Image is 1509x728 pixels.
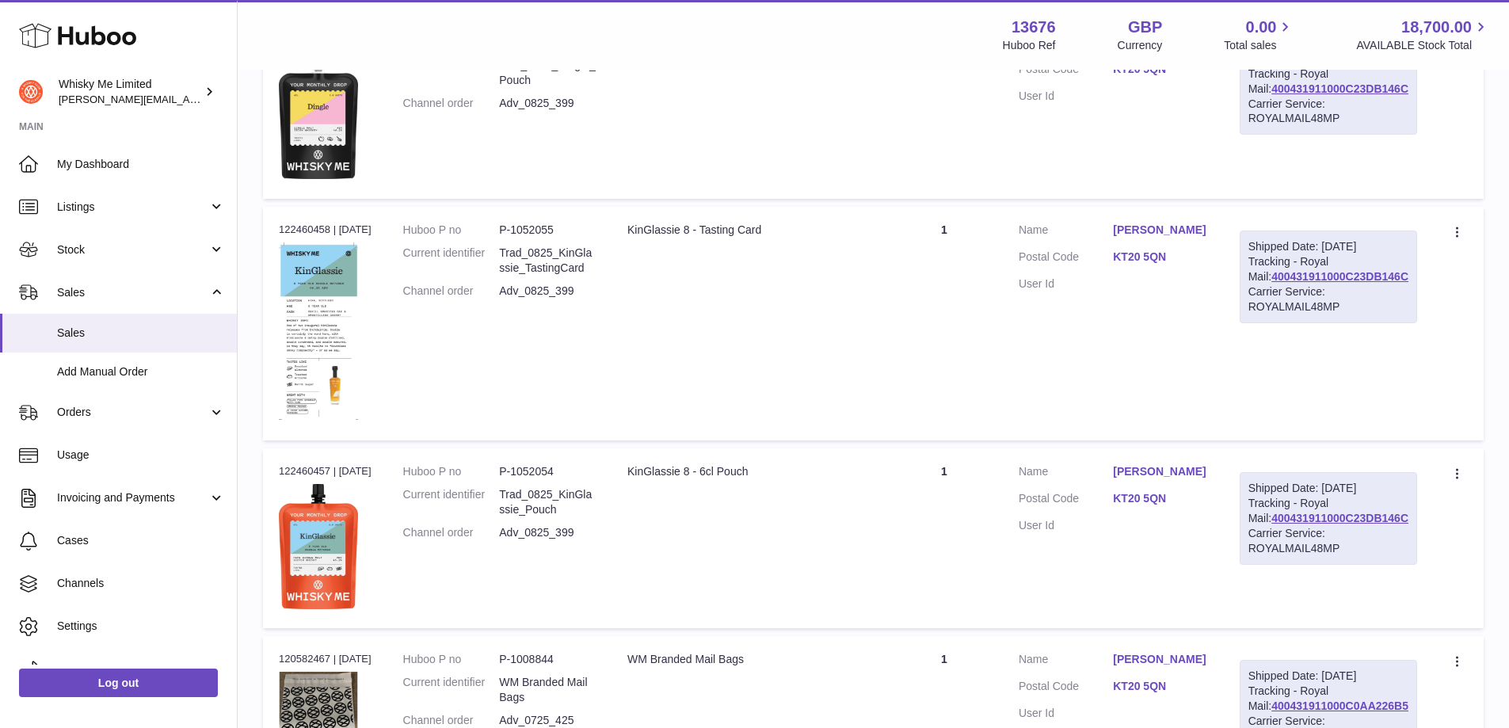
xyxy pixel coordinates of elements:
dd: P-1052054 [499,464,596,479]
dt: Huboo P no [403,464,500,479]
dt: Current identifier [403,246,500,276]
dt: Channel order [403,525,500,540]
div: Tracking - Royal Mail: [1240,43,1417,135]
dd: Trad_0825_KinGlassie_Pouch [499,487,596,517]
dd: WM Branded Mail Bags [499,675,596,705]
a: KT20 5QN [1113,491,1207,506]
dt: User Id [1019,276,1113,292]
dt: Name [1019,464,1113,483]
img: 1752740623.png [279,242,358,421]
dt: Current identifier [403,675,500,705]
dd: Adv_0825_399 [499,96,596,111]
a: 400431911000C23DB146C [1271,82,1408,95]
dt: Name [1019,223,1113,242]
dt: Postal Code [1019,250,1113,269]
span: Listings [57,200,208,215]
dt: Channel order [403,96,500,111]
a: 400431911000C23DB146C [1271,270,1408,283]
dt: User Id [1019,706,1113,721]
div: Shipped Date: [DATE] [1248,239,1408,254]
img: 1752740557.jpg [279,484,358,609]
dd: Disc_0825_Dingle_Pouch [499,58,596,88]
span: 0.00 [1246,17,1277,38]
dt: Name [1019,652,1113,671]
span: Sales [57,285,208,300]
dd: Trad_0825_KinGlassie_TastingCard [499,246,596,276]
a: KT20 5QN [1113,250,1207,265]
div: Shipped Date: [DATE] [1248,669,1408,684]
span: [PERSON_NAME][EMAIL_ADDRESS][DOMAIN_NAME] [59,93,318,105]
span: Sales [57,326,225,341]
span: Returns [57,661,225,677]
span: Orders [57,405,208,420]
div: Tracking - Royal Mail: [1240,472,1417,564]
span: Total sales [1224,38,1294,53]
img: 1752740674.jpg [279,54,358,179]
a: [PERSON_NAME] [1113,464,1207,479]
a: 400431911000C0AA226B5 [1271,699,1408,712]
td: 1 [886,19,1003,199]
div: Tracking - Royal Mail: [1240,231,1417,322]
dt: Channel order [403,713,500,728]
a: KT20 5QN [1113,679,1207,694]
dt: Postal Code [1019,491,1113,510]
a: [PERSON_NAME] [1113,223,1207,238]
span: AVAILABLE Stock Total [1356,38,1490,53]
strong: GBP [1128,17,1162,38]
span: 18,700.00 [1401,17,1472,38]
a: 18,700.00 AVAILABLE Stock Total [1356,17,1490,53]
dd: Adv_0725_425 [499,713,596,728]
div: Huboo Ref [1003,38,1056,53]
dd: Adv_0825_399 [499,525,596,540]
dd: P-1008844 [499,652,596,667]
td: 1 [886,207,1003,440]
div: 122460458 | [DATE] [279,223,372,237]
span: Settings [57,619,225,634]
div: Carrier Service: ROYALMAIL48MP [1248,526,1408,556]
div: Carrier Service: ROYALMAIL48MP [1248,284,1408,314]
a: 0.00 Total sales [1224,17,1294,53]
span: Channels [57,576,225,591]
a: 400431911000C23DB146C [1271,512,1408,524]
div: WM Branded Mail Bags [627,652,870,667]
div: Shipped Date: [DATE] [1248,481,1408,496]
div: Whisky Me Limited [59,77,201,107]
div: 122460457 | [DATE] [279,464,372,478]
img: frances@whiskyshop.com [19,80,43,104]
td: 1 [886,448,1003,628]
dd: Adv_0825_399 [499,284,596,299]
strong: 13676 [1012,17,1056,38]
div: Currency [1118,38,1163,53]
dt: Current identifier [403,487,500,517]
div: 120582467 | [DATE] [279,652,372,666]
span: Add Manual Order [57,364,225,379]
dt: Current identifier [403,58,500,88]
dt: User Id [1019,89,1113,104]
span: Usage [57,448,225,463]
dt: Channel order [403,284,500,299]
dd: P-1052055 [499,223,596,238]
dt: Postal Code [1019,62,1113,81]
div: KinGlassie 8 - Tasting Card [627,223,870,238]
span: Invoicing and Payments [57,490,208,505]
dt: User Id [1019,518,1113,533]
dt: Huboo P no [403,652,500,667]
dt: Huboo P no [403,223,500,238]
div: Carrier Service: ROYALMAIL48MP [1248,97,1408,127]
span: My Dashboard [57,157,225,172]
dt: Postal Code [1019,679,1113,698]
a: [PERSON_NAME] [1113,652,1207,667]
span: Cases [57,533,225,548]
div: KinGlassie 8 - 6cl Pouch [627,464,870,479]
a: Log out [19,669,218,697]
span: Stock [57,242,208,257]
